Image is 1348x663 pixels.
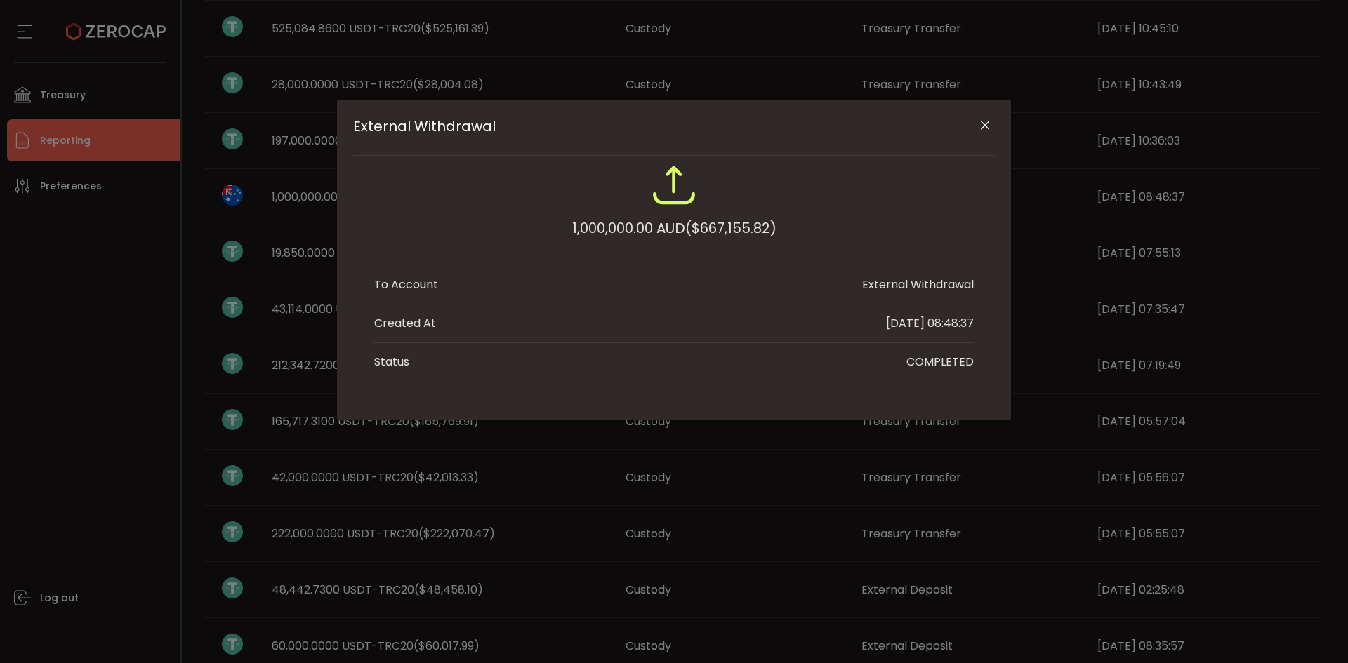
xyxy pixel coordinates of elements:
[685,215,777,241] span: ($667,155.82)
[374,315,436,332] div: Created At
[972,114,997,138] button: Close
[1278,596,1348,663] iframe: Chat Widget
[353,118,931,135] span: External Withdrawal
[572,215,777,241] div: 1,000,000.00 AUD
[374,276,438,293] div: To Account
[886,315,974,332] div: [DATE] 08:48:37
[374,354,409,370] div: Status
[862,276,974,293] div: External Withdrawal
[337,100,1011,420] div: External Withdrawal
[906,354,974,370] div: COMPLETED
